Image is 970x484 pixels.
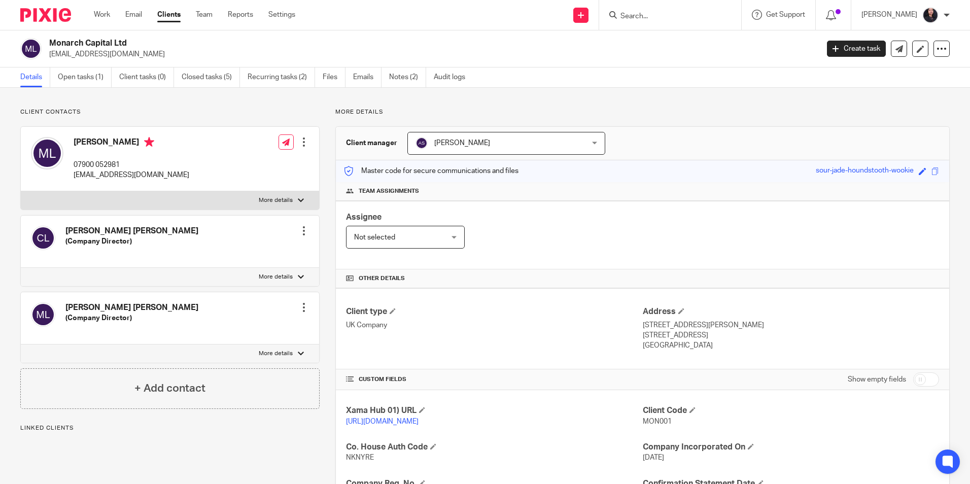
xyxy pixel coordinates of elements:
[434,67,473,87] a: Audit logs
[323,67,345,87] a: Files
[619,12,711,21] input: Search
[346,442,642,453] h4: Co. House Auth Code
[389,67,426,87] a: Notes (2)
[58,67,112,87] a: Open tasks (1)
[228,10,253,20] a: Reports
[643,454,664,461] span: [DATE]
[346,375,642,384] h4: CUSTOM FIELDS
[49,49,812,59] p: [EMAIL_ADDRESS][DOMAIN_NAME]
[65,236,198,247] h5: (Company Director)
[643,340,939,351] p: [GEOGRAPHIC_DATA]
[20,38,42,59] img: svg%3E
[766,11,805,18] span: Get Support
[346,320,642,330] p: UK Company
[182,67,240,87] a: Closed tasks (5)
[643,330,939,340] p: [STREET_ADDRESS]
[248,67,315,87] a: Recurring tasks (2)
[31,302,55,327] img: svg%3E
[827,41,886,57] a: Create task
[125,10,142,20] a: Email
[259,273,293,281] p: More details
[354,234,395,241] span: Not selected
[20,67,50,87] a: Details
[268,10,295,20] a: Settings
[65,313,198,323] h5: (Company Director)
[259,196,293,204] p: More details
[74,160,189,170] p: 07900 052981
[346,213,382,221] span: Assignee
[848,374,906,385] label: Show empty fields
[196,10,213,20] a: Team
[346,138,397,148] h3: Client manager
[353,67,382,87] a: Emails
[415,137,428,149] img: svg%3E
[31,137,63,169] img: svg%3E
[157,10,181,20] a: Clients
[643,320,939,330] p: [STREET_ADDRESS][PERSON_NAME]
[134,381,205,396] h4: + Add contact
[119,67,174,87] a: Client tasks (0)
[861,10,917,20] p: [PERSON_NAME]
[434,140,490,147] span: [PERSON_NAME]
[643,405,939,416] h4: Client Code
[643,442,939,453] h4: Company Incorporated On
[65,226,198,236] h4: [PERSON_NAME] [PERSON_NAME]
[20,108,320,116] p: Client contacts
[816,165,914,177] div: sour-jade-houndstooth-wookie
[643,418,672,425] span: MON001
[359,274,405,283] span: Other details
[74,170,189,180] p: [EMAIL_ADDRESS][DOMAIN_NAME]
[20,424,320,432] p: Linked clients
[74,137,189,150] h4: [PERSON_NAME]
[346,454,374,461] span: NKNYRE
[346,405,642,416] h4: Xama Hub 01) URL
[31,226,55,250] img: svg%3E
[343,166,518,176] p: Master code for secure communications and files
[359,187,419,195] span: Team assignments
[144,137,154,147] i: Primary
[335,108,950,116] p: More details
[346,418,419,425] a: [URL][DOMAIN_NAME]
[922,7,939,23] img: MicrosoftTeams-image.jfif
[643,306,939,317] h4: Address
[94,10,110,20] a: Work
[346,306,642,317] h4: Client type
[259,350,293,358] p: More details
[49,38,659,49] h2: Monarch Capital Ltd
[65,302,198,313] h4: [PERSON_NAME] [PERSON_NAME]
[20,8,71,22] img: Pixie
